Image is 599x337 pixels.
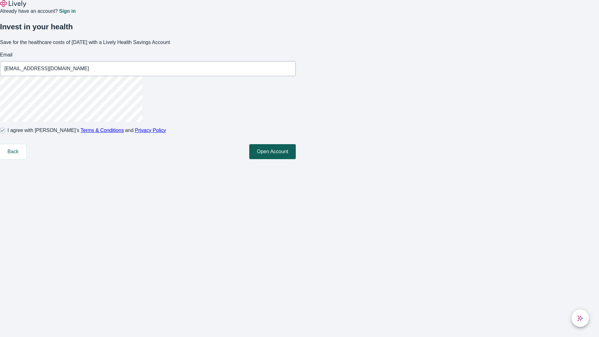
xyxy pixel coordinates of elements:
span: I agree with [PERSON_NAME]’s and [7,127,166,134]
a: Terms & Conditions [80,128,124,133]
button: chat [572,310,589,327]
svg: Lively AI Assistant [577,315,583,321]
a: Privacy Policy [135,128,166,133]
a: Sign in [59,9,75,14]
button: Open Account [249,144,296,159]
